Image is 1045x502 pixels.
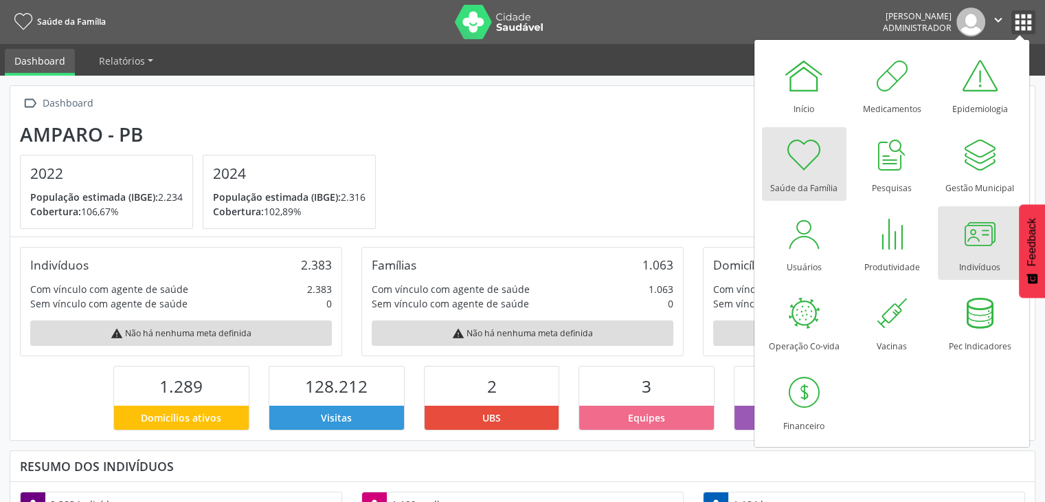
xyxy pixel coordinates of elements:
a:  Dashboard [20,94,95,113]
div: [PERSON_NAME] [883,10,952,22]
a: Vacinas [850,285,934,359]
div: Sem vínculo com agente de saúde [30,296,188,311]
span: Saúde da Família [37,16,106,28]
span: Domicílios ativos [141,411,221,425]
a: Operação Co-vida [762,285,846,359]
div: Sem vínculo com agente de saúde [372,296,529,311]
p: 106,67% [30,204,183,219]
a: Produtividade [850,206,934,280]
div: 1.063 [649,282,673,296]
i:  [20,94,40,113]
h4: 2024 [213,165,366,182]
div: Resumo dos indivíduos [20,459,1025,474]
span: 128.212 [305,375,368,397]
div: Dashboard [40,94,95,113]
div: Não há nenhuma meta definida [30,320,332,346]
span: Administrador [883,22,952,34]
div: 2.383 [307,282,332,296]
a: Usuários [762,206,846,280]
button: Feedback - Mostrar pesquisa [1019,204,1045,298]
div: Com vínculo com agente de saúde [30,282,188,296]
div: Com vínculo com agente de saúde [713,282,871,296]
div: Famílias [372,257,416,272]
h4: 2022 [30,165,183,182]
span: Equipes [628,411,665,425]
p: 2.234 [30,190,183,204]
span: UBS [482,411,501,425]
span: População estimada (IBGE): [213,190,341,204]
div: 1.063 [642,257,673,272]
a: Epidemiologia [938,48,1022,122]
button:  [985,8,1011,36]
i:  [991,12,1006,28]
span: Cobertura: [30,205,81,218]
span: 3 [642,375,651,397]
a: Relatórios [89,49,163,73]
div: Não há nenhuma meta definida [713,320,1015,346]
div: Sem vínculo com agente de saúde [713,296,870,311]
a: Saúde da Família [762,127,846,201]
div: Não há nenhuma meta definida [372,320,673,346]
span: 2 [487,375,497,397]
a: Indivíduos [938,206,1022,280]
div: Com vínculo com agente de saúde [372,282,530,296]
a: Pesquisas [850,127,934,201]
span: Relatórios [99,54,145,67]
div: 0 [326,296,332,311]
span: 1.289 [159,375,203,397]
p: 102,89% [213,204,366,219]
a: Início [762,48,846,122]
div: 0 [668,296,673,311]
button: apps [1011,10,1035,34]
i: warning [111,327,123,340]
div: 2.383 [301,257,332,272]
i: warning [452,327,464,340]
p: 2.316 [213,190,366,204]
span: Cobertura: [213,205,264,218]
div: Domicílios [713,257,770,272]
a: Medicamentos [850,48,934,122]
a: Gestão Municipal [938,127,1022,201]
span: População estimada (IBGE): [30,190,158,204]
span: Visitas [321,411,352,425]
div: Indivíduos [30,257,89,272]
a: Financeiro [762,365,846,439]
div: Amparo - PB [20,123,385,146]
a: Saúde da Família [10,10,106,33]
span: Feedback [1026,218,1038,266]
img: img [956,8,985,36]
a: Pec Indicadores [938,285,1022,359]
a: Dashboard [5,49,75,76]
